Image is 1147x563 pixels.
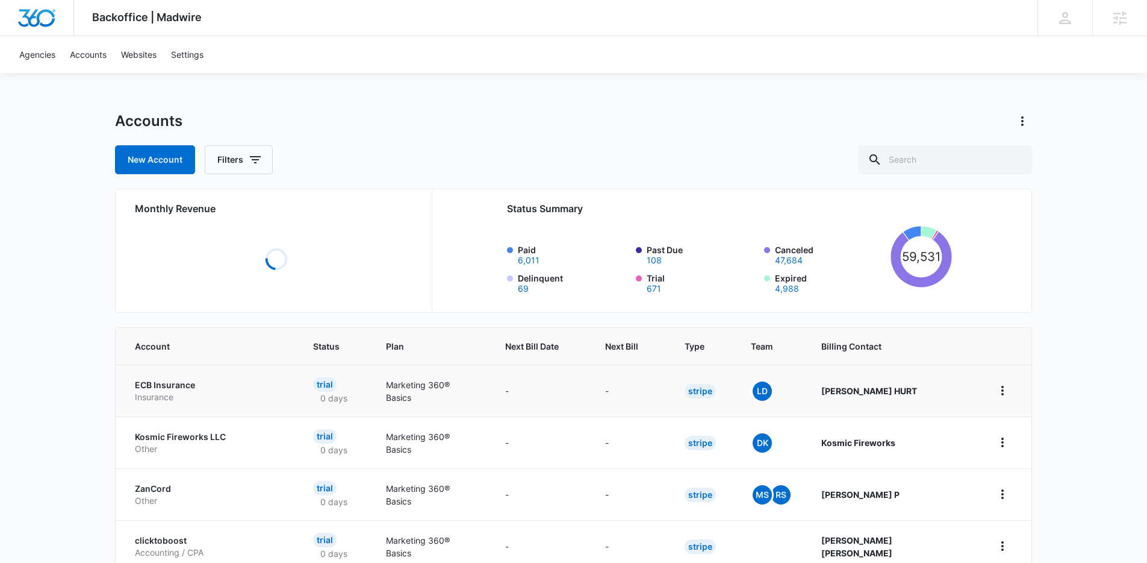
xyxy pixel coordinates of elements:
[505,340,559,353] span: Next Bill Date
[753,382,772,401] span: LD
[115,112,182,130] h1: Accounts
[135,547,284,559] p: Accounting / CPA
[114,36,164,73] a: Websites
[753,485,772,505] span: MS
[63,36,114,73] a: Accounts
[775,272,886,293] label: Expired
[647,244,757,265] label: Past Due
[518,244,629,265] label: Paid
[135,443,284,455] p: Other
[1013,112,1032,131] button: Actions
[135,483,284,495] p: ZanCord
[902,249,940,264] tspan: 59,531
[993,536,1012,556] button: home
[313,392,355,404] p: 0 days
[591,365,670,417] td: -
[647,256,662,265] button: Past Due
[591,468,670,520] td: -
[135,535,284,547] p: clicktoboost
[821,535,892,558] strong: [PERSON_NAME] [PERSON_NAME]
[135,391,284,403] p: Insurance
[591,417,670,468] td: -
[386,340,476,353] span: Plan
[771,485,791,505] span: RS
[135,483,284,506] a: ZanCordOther
[775,285,799,293] button: Expired
[313,444,355,456] p: 0 days
[518,272,629,293] label: Delinquent
[135,431,284,454] a: Kosmic Fireworks LLCOther
[775,244,886,265] label: Canceled
[491,417,591,468] td: -
[164,36,211,73] a: Settings
[135,379,284,391] p: ECB Insurance
[115,145,195,174] a: New Account
[386,534,476,559] p: Marketing 360® Basics
[685,488,716,502] div: Stripe
[135,201,417,216] h2: Monthly Revenue
[313,481,337,495] div: Trial
[313,429,337,444] div: Trial
[685,340,704,353] span: Type
[386,430,476,456] p: Marketing 360® Basics
[491,365,591,417] td: -
[386,482,476,508] p: Marketing 360® Basics
[685,436,716,450] div: Stripe
[135,495,284,507] p: Other
[821,340,964,353] span: Billing Contact
[135,379,284,403] a: ECB InsuranceInsurance
[751,340,775,353] span: Team
[821,489,900,500] strong: [PERSON_NAME] P
[12,36,63,73] a: Agencies
[647,272,757,293] label: Trial
[775,256,803,265] button: Canceled
[135,431,284,443] p: Kosmic Fireworks LLC
[507,201,952,216] h2: Status Summary
[821,438,895,448] strong: Kosmic Fireworks
[491,468,591,520] td: -
[605,340,638,353] span: Next Bill
[685,539,716,554] div: Stripe
[313,533,337,547] div: Trial
[205,145,273,174] button: Filters
[685,384,716,398] div: Stripe
[518,256,539,265] button: Paid
[821,386,917,396] strong: [PERSON_NAME] HURT
[313,377,337,392] div: Trial
[386,379,476,404] p: Marketing 360® Basics
[313,547,355,560] p: 0 days
[135,535,284,558] a: clicktoboostAccounting / CPA
[647,285,661,293] button: Trial
[313,340,340,353] span: Status
[993,433,1012,452] button: home
[135,340,267,353] span: Account
[313,495,355,508] p: 0 days
[993,381,1012,400] button: home
[753,433,772,453] span: DK
[518,285,529,293] button: Delinquent
[858,145,1032,174] input: Search
[993,485,1012,504] button: home
[92,11,202,24] span: Backoffice | Madwire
